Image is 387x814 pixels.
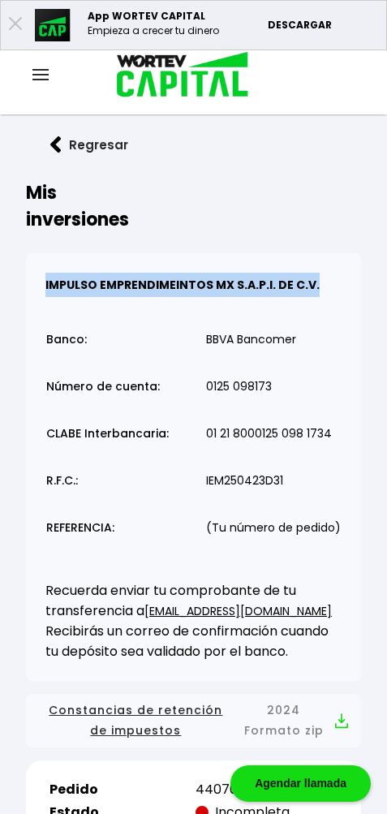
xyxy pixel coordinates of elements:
p: 01 21 8000125 098 1734 [206,428,332,440]
td: 44070 [195,778,339,800]
p: App WORTEV CAPITAL [88,9,219,24]
a: [EMAIL_ADDRESS][DOMAIN_NAME] [144,603,332,619]
img: hamburguer-menu2 [32,69,49,80]
p: REFERENCIA: [46,522,114,534]
p: 0125 098173 [206,381,272,393]
img: flecha izquierda [50,136,62,153]
p: Banco: [46,334,87,346]
p: R.F.C.: [46,475,78,487]
a: flecha izquierdaRegresar [26,123,361,166]
p: Número de cuenta: [46,381,160,393]
p: (Tu número de pedido) [206,522,341,534]
button: Constancias de retención de impuestos2024 Formato zip [39,700,348,741]
p: DESCARGAR [268,18,378,32]
b: IMPULSO EMPRENDIMEINTOS MX S.A.P.I. DE C.V. [45,277,320,293]
div: Agendar llamada [230,765,371,802]
h2: Mis inversiones [26,179,160,233]
div: Recuerda enviar tu comprobante de tu transferencia a Recibirás un correo de confirmación cuando t... [45,580,342,661]
img: logo_wortev_capital [100,50,255,102]
span: Constancias de retención de impuestos [39,700,233,741]
b: Pedido [49,780,98,799]
img: appicon [35,9,71,41]
p: IEM250423D31 [206,475,283,487]
p: BBVA Bancomer [206,334,296,346]
p: Empieza a crecer tu dinero [88,24,219,38]
button: Regresar [26,123,153,166]
p: CLABE Interbancaria: [46,428,169,440]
